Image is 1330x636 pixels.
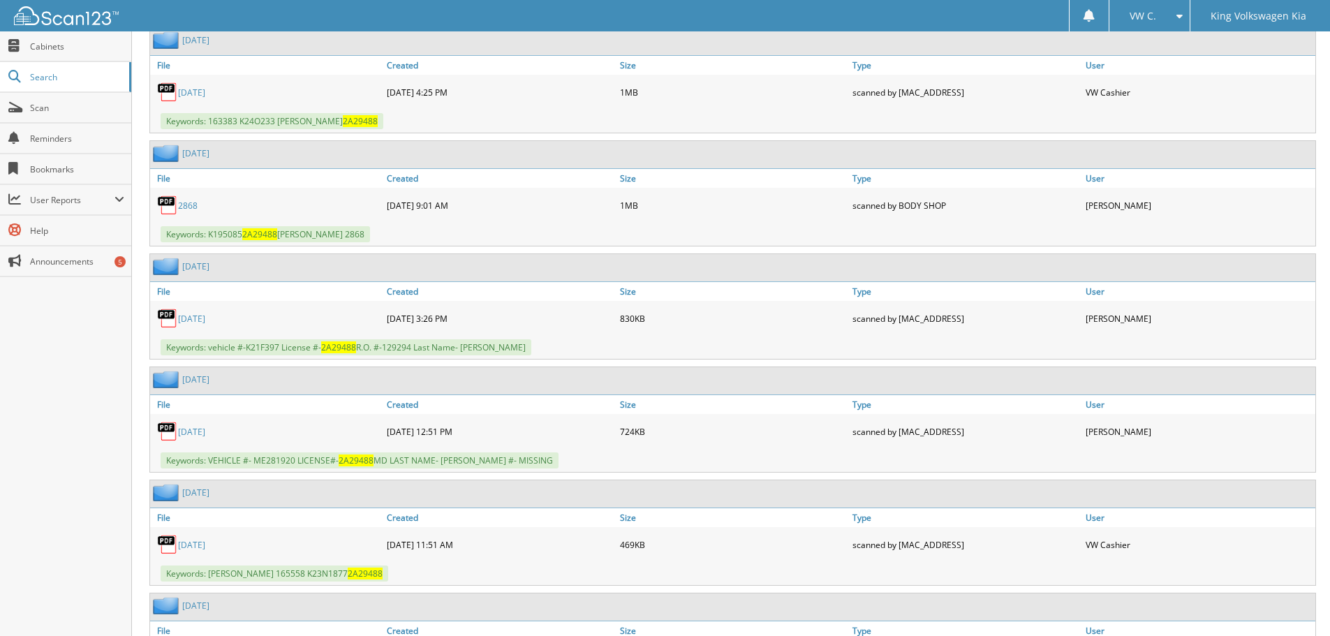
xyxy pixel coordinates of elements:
img: PDF.png [157,421,178,442]
span: Cabinets [30,40,124,52]
img: folder2.png [153,145,182,162]
a: User [1082,508,1315,527]
div: [DATE] 12:51 PM [383,417,616,445]
img: PDF.png [157,82,178,103]
a: Type [849,508,1082,527]
a: Created [383,169,616,188]
a: [DATE] [178,426,205,438]
a: [DATE] [182,374,209,385]
div: scanned by [MAC_ADDRESS] [849,78,1082,106]
a: [DATE] [178,539,205,551]
img: PDF.png [157,534,178,555]
span: Announcements [30,256,124,267]
a: 2868 [178,200,198,212]
a: Created [383,395,616,414]
a: File [150,56,383,75]
span: 2A29488 [343,115,378,127]
div: 724KB [616,417,850,445]
span: 2A29488 [348,568,383,579]
span: Search [30,71,122,83]
a: User [1082,169,1315,188]
a: File [150,169,383,188]
span: Reminders [30,133,124,145]
img: folder2.png [153,484,182,501]
a: Size [616,56,850,75]
img: PDF.png [157,308,178,329]
img: folder2.png [153,31,182,49]
div: [DATE] 11:51 AM [383,531,616,559]
span: Keywords: [PERSON_NAME] 165558 K23N1877 [161,565,388,582]
a: File [150,508,383,527]
div: scanned by [MAC_ADDRESS] [849,304,1082,332]
a: [DATE] [182,260,209,272]
div: [PERSON_NAME] [1082,304,1315,332]
span: Bookmarks [30,163,124,175]
div: [PERSON_NAME] [1082,191,1315,219]
a: Created [383,508,616,527]
span: User Reports [30,194,114,206]
a: [DATE] [182,147,209,159]
span: Scan [30,102,124,114]
div: scanned by [MAC_ADDRESS] [849,417,1082,445]
img: PDF.png [157,195,178,216]
a: File [150,282,383,301]
span: Keywords: VEHICLE #- ME281920 LICENSE#- MD LAST NAME- [PERSON_NAME] #- MISSING [161,452,559,468]
div: VW Cashier [1082,531,1315,559]
div: [DATE] 3:26 PM [383,304,616,332]
span: 2A29488 [242,228,277,240]
a: Size [616,395,850,414]
img: folder2.png [153,597,182,614]
a: [DATE] [178,313,205,325]
a: Size [616,169,850,188]
a: [DATE] [178,87,205,98]
span: Keywords: K195085 [PERSON_NAME] 2868 [161,226,370,242]
div: [PERSON_NAME] [1082,417,1315,445]
a: User [1082,395,1315,414]
a: Type [849,395,1082,414]
div: scanned by BODY SHOP [849,191,1082,219]
div: 1MB [616,78,850,106]
span: 2A29488 [339,454,374,466]
div: [DATE] 9:01 AM [383,191,616,219]
img: folder2.png [153,258,182,275]
a: User [1082,56,1315,75]
div: 830KB [616,304,850,332]
a: Type [849,282,1082,301]
div: scanned by [MAC_ADDRESS] [849,531,1082,559]
span: King Volkswagen Kia [1211,12,1306,20]
a: User [1082,282,1315,301]
div: 1MB [616,191,850,219]
img: folder2.png [153,371,182,388]
img: scan123-logo-white.svg [14,6,119,25]
a: [DATE] [182,487,209,498]
div: 469KB [616,531,850,559]
span: Keywords: vehicle #-K21F397 License #- R.O. #-129294 Last Name- [PERSON_NAME] [161,339,531,355]
a: Created [383,282,616,301]
a: Created [383,56,616,75]
span: VW C. [1130,12,1156,20]
a: [DATE] [182,34,209,46]
span: Keywords: 163383 K24O233 [PERSON_NAME] [161,113,383,129]
div: 5 [114,256,126,267]
div: VW Cashier [1082,78,1315,106]
iframe: Chat Widget [1260,569,1330,636]
span: 2A29488 [321,341,356,353]
span: Help [30,225,124,237]
a: File [150,395,383,414]
a: Type [849,169,1082,188]
div: [DATE] 4:25 PM [383,78,616,106]
a: [DATE] [182,600,209,612]
a: Size [616,508,850,527]
a: Size [616,282,850,301]
a: Type [849,56,1082,75]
